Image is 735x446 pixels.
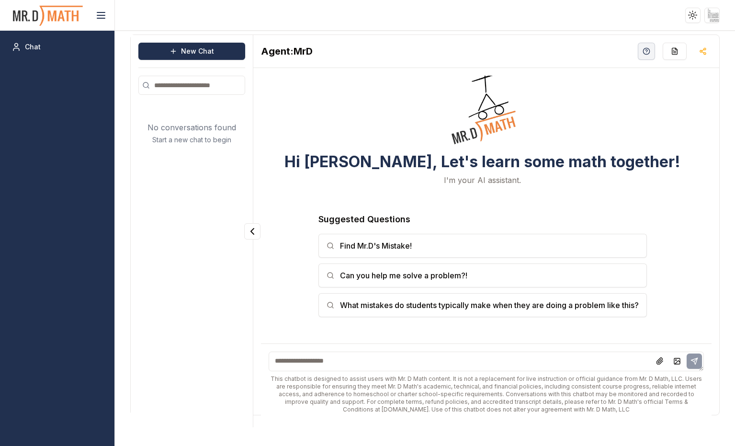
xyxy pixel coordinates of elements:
[284,153,680,171] h3: Hi [PERSON_NAME], Let's learn some math together!
[147,122,236,133] p: No conversations found
[318,293,647,317] button: What mistakes do students typically make when they are doing a problem like this?
[663,43,687,60] button: Re-Fill Questions
[8,38,107,56] a: Chat
[638,43,655,60] button: Help Videos
[138,43,245,60] button: New Chat
[269,375,703,413] div: This chatbot is designed to assist users with Mr. D Math content. It is not a replacement for liv...
[705,8,719,22] img: ACg8ocKvi4t7Cy2oYX7shHn1qlgMMjxdiFVvJMTuIqONMTSsEHBVIGA=s96-c
[444,174,521,186] p: I'm your AI assistant.
[318,263,647,287] button: Can you help me solve a problem?!
[12,3,84,28] img: PromptOwl
[152,135,231,145] p: Start a new chat to begin
[444,52,521,146] img: Welcome Owl
[318,213,647,226] h3: Suggested Questions
[261,45,313,58] h2: MrD
[25,42,41,52] span: Chat
[318,234,647,258] button: Find Mr.D's Mistake!
[244,223,260,240] button: Collapse panel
